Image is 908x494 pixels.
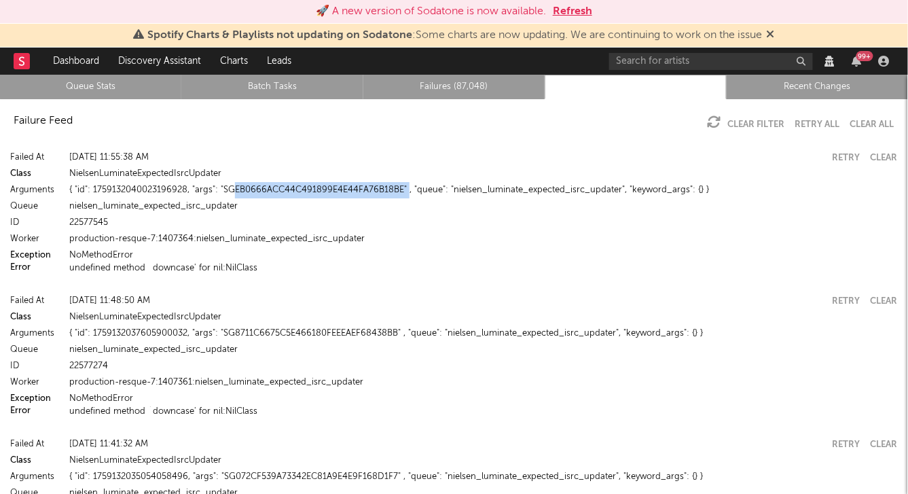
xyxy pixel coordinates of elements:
[795,120,840,129] button: Retry All
[371,79,537,95] a: Failures (87,048)
[609,53,813,70] input: Search for artists
[69,358,898,374] div: 22577274
[10,182,65,198] div: Arguments
[69,198,898,215] div: nielsen_luminate_expected_isrc_updater
[10,264,31,272] button: Error
[69,264,257,272] button: undefined method `downcase' for nil:NilClass
[10,170,31,179] a: Class
[552,79,719,95] a: Failure Feed
[850,120,894,129] button: Clear All
[211,48,257,75] a: Charts
[10,457,31,465] a: Class
[871,297,898,306] button: Clear
[871,154,898,162] button: Clear
[14,113,73,129] div: Failure Feed
[69,325,898,342] div: { "id": 1759132037605900032, "args": "SG8711C6675C5E466180FEEEAEF68438BB" , "queue": "nielsen_lum...
[69,436,822,453] div: [DATE] 11:41:32 AM
[69,182,898,198] div: { "id": 1759132040023196928, "args": "SGEB0666ACC44C491899E4E44FA76B18BE" , "queue": "nielsen_lum...
[7,79,174,95] a: Queue Stats
[257,48,301,75] a: Leads
[69,149,822,166] div: [DATE] 11:55:38 AM
[10,231,65,247] div: Worker
[10,198,65,215] div: Queue
[69,215,898,231] div: 22577545
[43,48,109,75] a: Dashboard
[69,293,822,309] div: [DATE] 11:48:50 AM
[10,251,51,260] a: Exception
[189,79,355,95] a: Batch Tasks
[767,30,775,41] span: Dismiss
[10,395,51,404] a: Exception
[10,293,65,309] div: Failed At
[69,231,898,247] div: production-resque-7:1407364:nielsen_luminate_expected_isrc_updater
[69,374,898,391] div: production-resque-7:1407361:nielsen_luminate_expected_isrc_updater
[10,469,65,485] div: Arguments
[10,215,65,231] div: ID
[10,374,65,391] div: Worker
[148,30,763,41] span: : Some charts are now updating. We are continuing to work on the issue
[69,469,898,485] div: { "id": 1759132035054058496, "args": "SG072CF539A73342EC81A9E4E9F168D1F7" , "queue": "nielsen_lum...
[727,120,785,129] a: Clear Filter
[316,3,546,20] div: 🚀 A new version of Sodatone is now available.
[69,309,898,325] div: NielsenLuminateExpectedIsrcUpdater
[833,440,860,449] button: Retry
[10,407,31,416] button: Error
[10,325,65,342] div: Arguments
[10,313,31,322] a: Class
[10,436,65,453] div: Failed At
[553,3,592,20] button: Refresh
[833,154,860,162] button: Retry
[69,453,898,469] div: NielsenLuminateExpectedIsrcUpdater
[109,48,211,75] a: Discovery Assistant
[852,56,862,67] button: 99+
[69,247,898,264] div: NoMethodError
[69,342,898,358] div: nielsen_luminate_expected_isrc_updater
[10,149,65,166] div: Failed At
[148,30,413,41] span: Spotify Charts & Playlists not updating on Sodatone
[734,79,901,95] a: Recent Changes
[856,51,873,61] div: 99 +
[833,297,860,306] button: Retry
[10,358,65,374] div: ID
[69,407,257,416] button: undefined method `downcase' for nil:NilClass
[10,342,65,358] div: Queue
[871,440,898,449] button: Clear
[69,391,898,407] div: NoMethodError
[69,166,898,182] div: NielsenLuminateExpectedIsrcUpdater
